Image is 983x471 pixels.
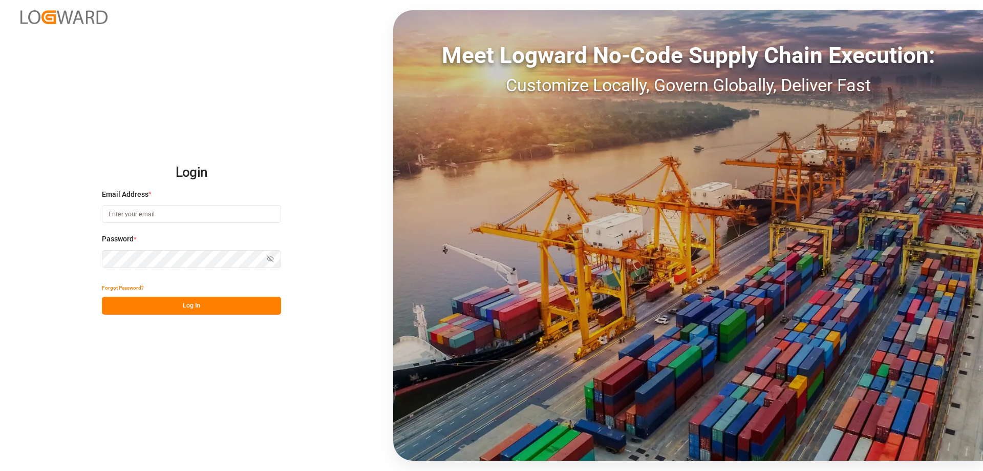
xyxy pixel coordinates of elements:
[102,156,281,189] h2: Login
[20,10,108,24] img: Logward_new_orange.png
[102,205,281,223] input: Enter your email
[102,234,134,244] span: Password
[393,38,983,72] div: Meet Logward No-Code Supply Chain Execution:
[393,72,983,98] div: Customize Locally, Govern Globally, Deliver Fast
[102,279,144,297] button: Forgot Password?
[102,189,148,200] span: Email Address
[102,297,281,315] button: Log In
